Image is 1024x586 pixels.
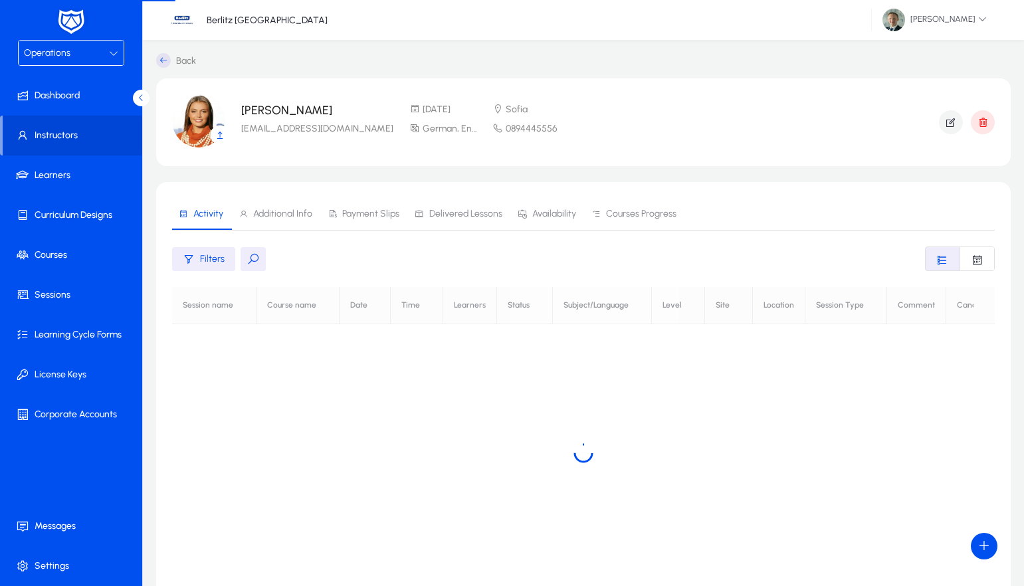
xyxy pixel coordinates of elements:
[24,47,70,58] span: Operations
[882,9,905,31] img: 81.jpg
[3,559,145,573] span: Settings
[3,368,145,381] span: License Keys
[253,209,312,219] span: Additional Info
[3,328,145,342] span: Learning Cycle Forms
[193,209,223,219] span: Activity
[169,7,195,33] img: 37.jpg
[506,104,528,115] span: Sofia
[882,9,987,31] span: [PERSON_NAME]
[925,246,995,271] mat-button-toggle-group: Font Style
[606,209,676,219] span: Courses Progress
[3,235,145,275] a: Courses
[342,209,399,219] span: Payment Slips
[54,8,88,36] img: white-logo.png
[3,195,145,235] a: Curriculum Designs
[156,53,196,68] a: Back
[241,122,393,136] p: [EMAIL_ADDRESS][DOMAIN_NAME]
[3,275,145,315] a: Sessions
[872,8,997,32] button: [PERSON_NAME]
[3,169,145,182] span: Learners
[3,129,142,142] span: Instructors
[172,247,235,271] button: Filters
[3,546,145,586] a: Settings
[3,248,145,262] span: Courses
[241,104,393,117] p: [PERSON_NAME]
[3,395,145,435] a: Corporate Accounts
[423,104,451,115] span: [DATE]
[3,209,145,222] span: Curriculum Designs
[532,209,576,219] span: Availability
[3,355,145,395] a: License Keys
[3,315,145,355] a: Learning Cycle Forms
[429,209,502,219] span: Delivered Lessons
[3,408,145,421] span: Corporate Accounts
[3,155,145,195] a: Learners
[3,288,145,302] span: Sessions
[423,123,479,134] span: German, English
[200,253,225,264] span: Filters
[3,506,145,546] a: Messages
[3,520,145,533] span: Messages
[506,123,558,134] span: 0894445556
[207,15,328,26] p: Berlitz [GEOGRAPHIC_DATA]
[172,94,225,147] img: profile_image
[3,76,145,116] a: Dashboard
[3,89,145,102] span: Dashboard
